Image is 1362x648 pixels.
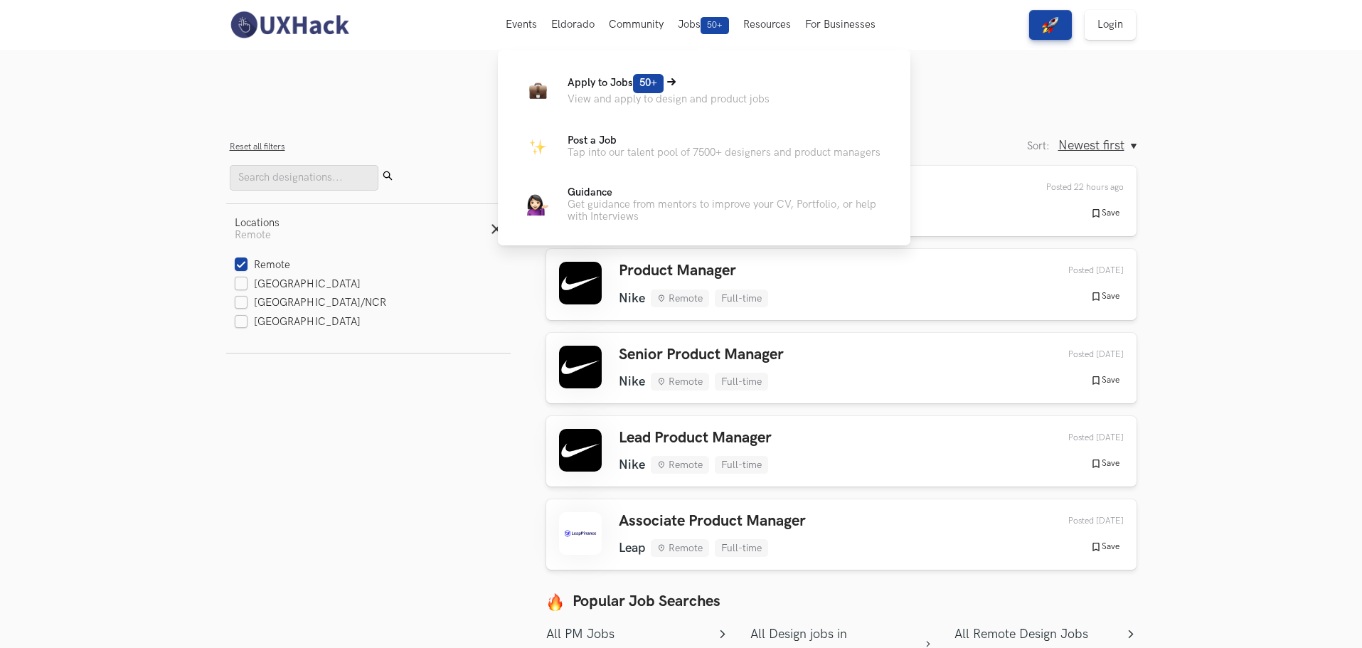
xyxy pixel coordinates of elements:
span: Apply to Jobs [568,77,664,89]
h3: Senior Product Manager [619,346,784,364]
label: [GEOGRAPHIC_DATA]/NCR [235,296,387,311]
li: Remote [651,373,709,391]
h3: Associate Product Manager [619,512,806,531]
li: Nike [619,291,645,306]
h1: Popular Job Searches [546,593,1137,611]
a: Product Manager Nike Remote Full-time Posted [DATE] Save [546,249,1137,319]
button: LocationsRemote [226,204,511,254]
label: Sort: [1027,140,1050,152]
p: View and apply to design and product jobs [568,93,770,105]
li: Full-time [715,290,768,307]
button: Reset all filters [230,142,285,152]
a: Lead Product Manager Nike Remote Full-time Posted [DATE] Save [546,416,1137,487]
a: GuidanceGuidanceGet guidance from mentors to improve your CV, Portfolio, or help with Interviews [521,186,888,223]
li: Leap [619,541,645,556]
h3: Product Manager [619,262,768,280]
li: Nike [619,374,645,389]
button: Newest first, Sort: [1058,138,1137,153]
input: Search [230,165,378,191]
a: BriefcaseApply to Jobs50+View and apply to design and product jobs [521,73,888,107]
img: Briefcase [529,81,547,99]
a: Senior Product Manager Nike Remote Full-time Posted [DATE] Save [546,333,1137,403]
img: UXHack-logo.png [226,10,353,40]
label: Remote [235,258,291,273]
li: Full-time [715,373,768,391]
li: Full-time [715,539,768,557]
li: Remote [651,539,709,557]
div: 29th Sep [1035,182,1124,193]
p: Get guidance from mentors to improve your CV, Portfolio, or help with Interviews [568,198,888,223]
a: All Remote Design Jobs [954,625,1136,644]
div: LocationsRemote [226,254,511,353]
img: rocket [1042,16,1059,33]
div: 06th Sep [1035,265,1124,276]
span: Guidance [568,186,612,198]
label: [GEOGRAPHIC_DATA] [235,315,361,330]
button: Save [1086,457,1124,470]
li: Remote [651,290,709,307]
button: Save [1086,541,1124,553]
a: All PM Jobs [546,625,728,644]
div: 05th Sep [1035,432,1124,443]
a: Associate Product Manager Leap Remote Full-time Posted [DATE] Save [546,499,1137,570]
ul: Tabs Interface [408,63,954,102]
img: Guidance [527,194,548,216]
button: Save [1086,290,1124,303]
label: [GEOGRAPHIC_DATA] [235,277,361,292]
img: Parking [529,138,547,156]
a: Login [1085,10,1136,40]
button: Save [1086,207,1124,220]
a: ParkingPost a JobTap into our talent pool of 7500+ designers and product managers [521,129,888,164]
span: 50+ [701,17,729,34]
img: fire.png [546,593,564,611]
button: Save [1086,374,1124,387]
div: Locations [235,217,280,229]
p: Tap into our talent pool of 7500+ designers and product managers [568,147,880,159]
li: Remote [651,456,709,474]
span: Post a Job [568,134,617,147]
span: Newest first [1058,138,1124,153]
li: Full-time [715,456,768,474]
span: 50+ [633,74,664,93]
span: Remote [235,229,271,241]
div: 04th Sep [1035,516,1124,526]
li: Nike [619,457,645,472]
div: 06th Sep [1035,349,1124,360]
h3: Lead Product Manager [619,429,772,447]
